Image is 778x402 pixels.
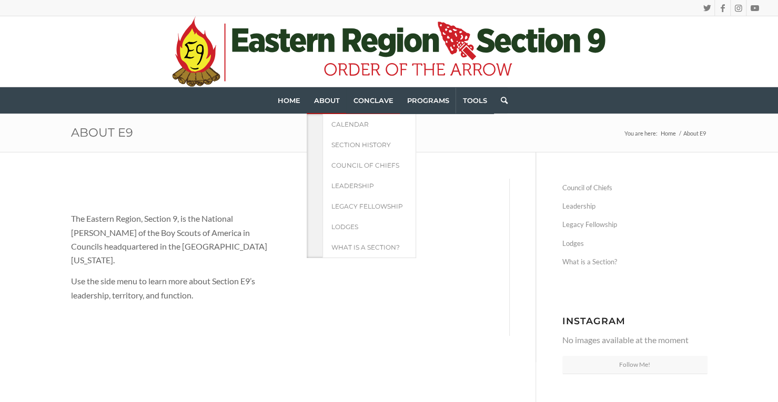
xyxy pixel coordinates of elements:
span: What is a Section? [331,243,399,251]
a: About [307,87,346,114]
a: What is a Section? [562,253,708,271]
span: Section History [331,141,390,149]
span: Lodges [331,223,358,231]
a: Calendar [322,114,416,135]
a: Follow Me! [562,356,708,374]
a: Legacy Fellowship [322,196,416,217]
span: Home [277,96,300,105]
a: Legacy Fellowship [562,215,708,234]
a: Lodges [322,217,416,237]
a: What is a Section? [322,237,416,258]
p: The Eastern Region, Section 9, is the National [PERSON_NAME] of the Boy Scouts of America in Coun... [71,212,277,267]
p: No images available at the moment [562,333,708,347]
a: Conclave [346,87,400,114]
a: Section History [322,135,416,155]
span: / [678,129,682,137]
span: Home [661,130,676,137]
a: Council of Chiefs [322,155,416,176]
a: Programs [400,87,456,114]
a: Search [493,87,507,114]
a: Leadership [562,197,708,215]
span: Calendar [331,120,368,128]
span: Council of Chiefs [331,161,399,169]
a: Leadership [322,176,416,196]
a: Home [270,87,307,114]
span: Conclave [353,96,393,105]
span: Leadership [331,182,373,190]
a: Lodges [562,234,708,253]
span: Tools [462,96,487,105]
a: About E9 [71,125,133,140]
span: You are here: [624,130,658,137]
a: Tools [456,87,493,114]
h3: Instagram [562,316,708,326]
span: About E9 [682,129,708,137]
span: About [314,96,339,105]
a: Council of Chiefs [562,179,708,197]
a: Home [659,129,678,137]
p: Use the side menu to learn more about Section E9’s leadership, territory, and function. [71,274,277,302]
span: Legacy Fellowship [331,202,402,210]
span: Programs [407,96,449,105]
